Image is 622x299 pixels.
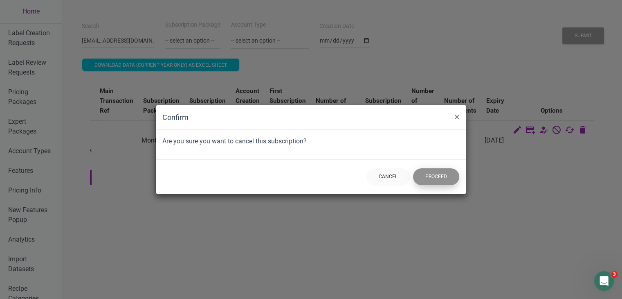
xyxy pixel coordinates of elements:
b: Confirm [162,113,189,122]
div: Users [82,73,602,193]
button: Proceed [413,168,459,185]
span: × [454,111,460,122]
p: Are you sure you want to cancel this subscription? [162,136,460,146]
span: 3 [611,271,618,278]
button: Close [448,105,466,128]
button: Cancel [366,168,410,185]
iframe: Intercom live chat [594,271,614,291]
